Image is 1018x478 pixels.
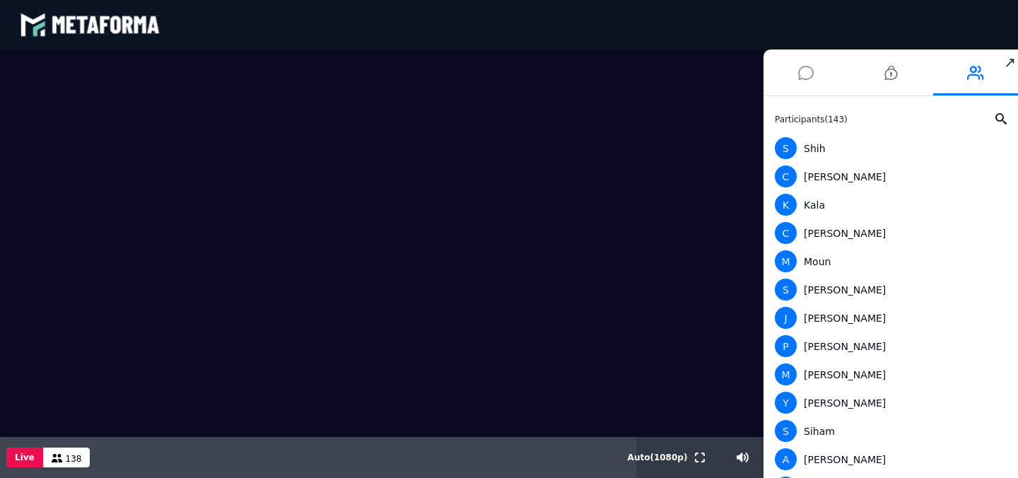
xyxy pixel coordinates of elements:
span: Participants ( 143 ) [775,115,848,124]
span: S [775,279,797,301]
span: C [775,222,797,244]
span: J [775,307,797,329]
span: Y [775,392,797,414]
div: [PERSON_NAME] [775,307,1001,329]
span: ↗ [1002,49,1018,75]
div: Kala [775,194,1001,216]
div: [PERSON_NAME] [775,279,1001,301]
span: M [775,363,797,385]
span: S [775,420,797,442]
div: Moun [775,250,1001,272]
div: [PERSON_NAME] [775,392,1001,414]
button: Auto(1080p) [625,437,691,478]
span: K [775,194,797,216]
span: C [775,165,797,187]
span: M [775,250,797,272]
div: Siham [775,420,1001,442]
div: [PERSON_NAME] [775,363,1001,385]
div: Shih [775,137,1001,159]
div: [PERSON_NAME] [775,448,1001,470]
div: [PERSON_NAME] [775,165,1001,187]
button: Live [6,448,43,467]
span: S [775,137,797,159]
span: Auto ( 1080 p) [628,453,688,462]
span: 138 [66,454,82,464]
span: A [775,448,797,470]
span: P [775,335,797,357]
div: [PERSON_NAME] [775,222,1001,244]
div: [PERSON_NAME] [775,335,1001,357]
